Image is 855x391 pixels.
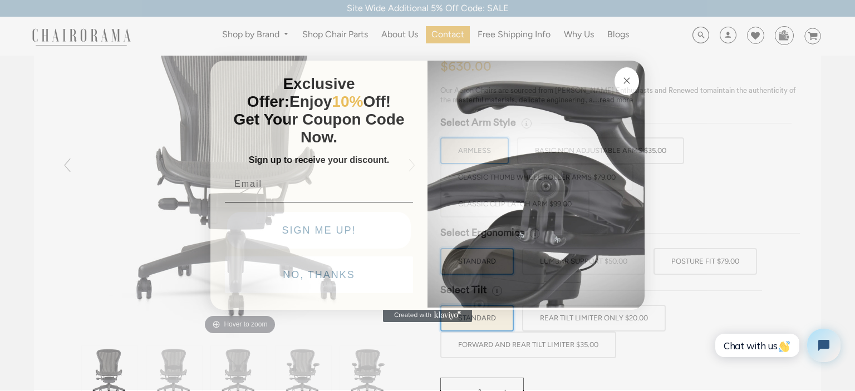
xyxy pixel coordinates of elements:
[247,75,355,110] span: Exclusive Offer:
[227,212,411,249] button: SIGN ME UP!
[225,256,413,293] button: NO, THANKS
[383,309,472,322] a: Created with Klaviyo - opens in a new tab
[332,93,363,110] span: 10%
[289,93,391,110] span: Enjoy Off!
[427,58,645,308] img: 92d77583-a095-41f6-84e7-858462e0427a.jpeg
[234,111,405,146] span: Get Your Coupon Code Now.
[249,155,389,165] span: Sign up to receive your discount.
[703,319,850,372] iframe: Tidio Chat
[615,67,639,95] button: Close dialog
[225,173,413,195] input: Email
[225,202,413,202] img: underline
